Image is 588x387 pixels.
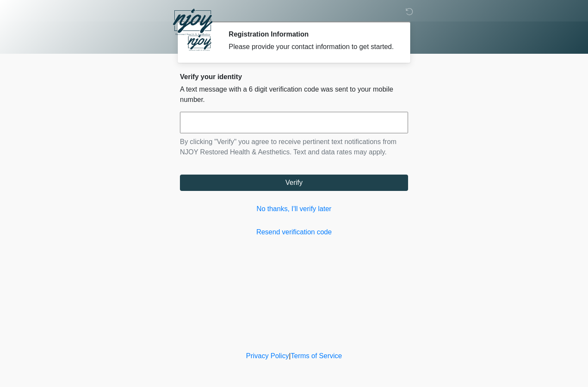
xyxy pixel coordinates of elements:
h2: Verify your identity [180,73,408,81]
a: Resend verification code [180,227,408,237]
a: Privacy Policy [246,352,289,359]
a: | [289,352,291,359]
a: Terms of Service [291,352,342,359]
p: By clicking "Verify" you agree to receive pertinent text notifications from NJOY Restored Health ... [180,137,408,157]
img: NJOY Restored Health & Aesthetics Logo [171,6,214,38]
div: Please provide your contact information to get started. [229,42,395,52]
p: A text message with a 6 digit verification code was sent to your mobile number. [180,84,408,105]
a: No thanks, I'll verify later [180,204,408,214]
button: Verify [180,175,408,191]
